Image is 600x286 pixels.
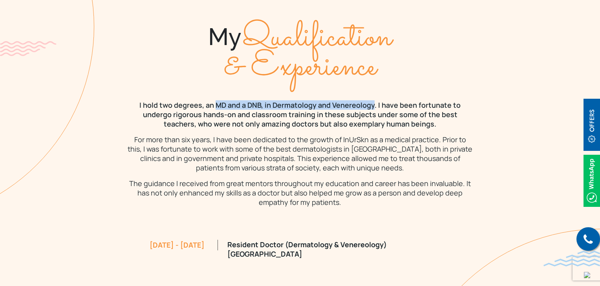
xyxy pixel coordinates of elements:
[584,155,600,207] img: Whatsappicon
[127,179,473,207] p: The guidance I received from great mentors throughout my education and career has been invaluable...
[227,240,451,259] p: Resident Doctor (Dermatology & Venereology) [GEOGRAPHIC_DATA]
[127,135,473,172] p: For more than six years, I have been dedicated to the growth of InUrSkn as a medical practice. Pr...
[223,12,392,93] span: Qualification & Experience
[127,100,473,129] p: I hold two degrees, an MD and a DNB, in Dermatology and Venereology. I have been fortunate to und...
[543,251,600,266] img: bluewave
[150,240,218,250] div: [DATE] - [DATE]
[584,272,590,278] img: up-blue-arrow.svg
[49,23,551,81] div: My
[584,99,600,151] img: offerBt
[584,176,600,185] a: Whatsappicon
